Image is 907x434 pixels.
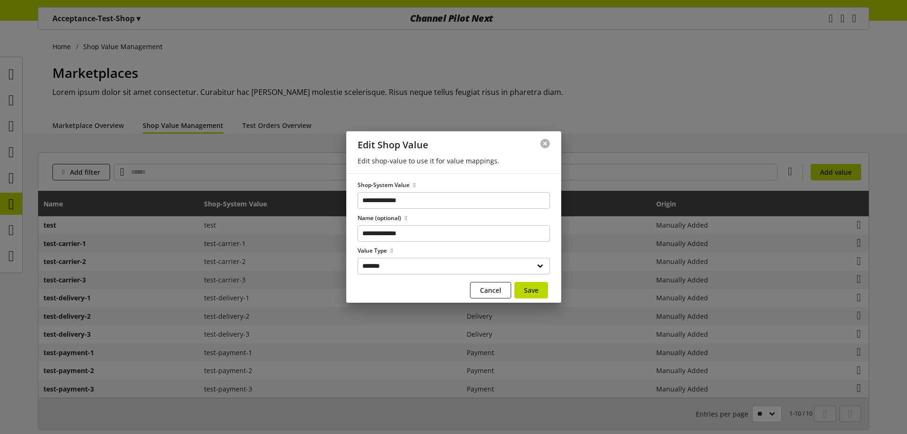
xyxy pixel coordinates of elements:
span: Cancel [480,285,501,295]
span: Edit shop-value to use it for value mappings. [358,156,499,165]
span: Name (optional) [358,214,401,222]
span: Edit Shop Value [358,138,428,151]
span: Value Type [358,247,387,255]
button: Save [514,282,548,298]
button: Cancel [470,282,511,298]
span: Shop-System Value [358,181,410,189]
span: Save [524,285,539,295]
